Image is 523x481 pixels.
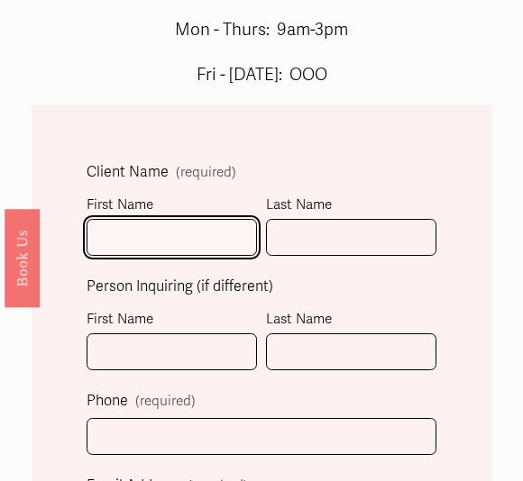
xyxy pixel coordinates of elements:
div: Last Name [266,307,436,334]
span: Person Inquiring (if different) [87,274,273,300]
span: Fri - [DATE]: OOO [197,64,327,85]
div: First Name [87,307,257,334]
span: Mon - Thurs: 9am-3pm [175,19,348,40]
span: Phone [87,388,128,414]
a: Book Us [5,209,40,307]
div: First Name [87,193,257,220]
span: (required) [176,166,236,179]
span: Client Name [87,159,169,186]
div: Last Name [266,193,436,220]
span: (required) [135,395,196,408]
